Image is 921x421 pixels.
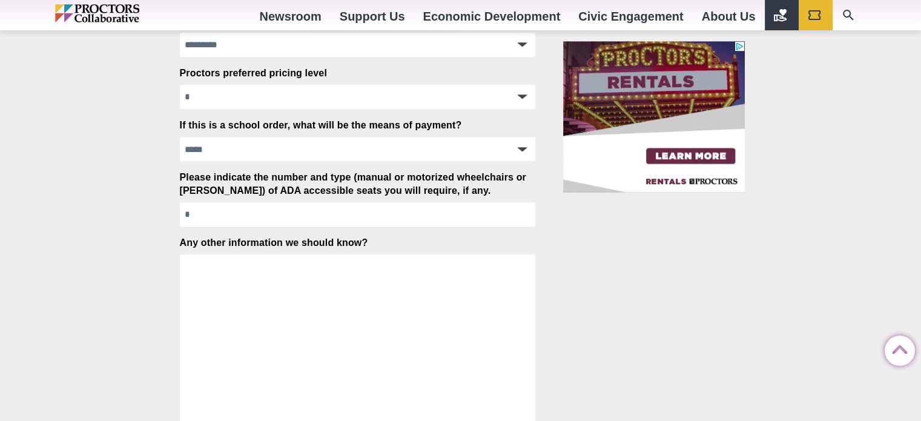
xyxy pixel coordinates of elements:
[55,4,191,22] img: Proctors logo
[180,171,536,197] label: Please indicate the number and type (manual or motorized wheelchairs or [PERSON_NAME]) of ADA acc...
[180,119,462,132] label: If this is a school order, what will be the means of payment?
[180,236,368,250] label: Any other information we should know?
[180,67,327,80] label: Proctors preferred pricing level
[885,336,909,360] a: Back to Top
[563,41,745,193] iframe: Advertisement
